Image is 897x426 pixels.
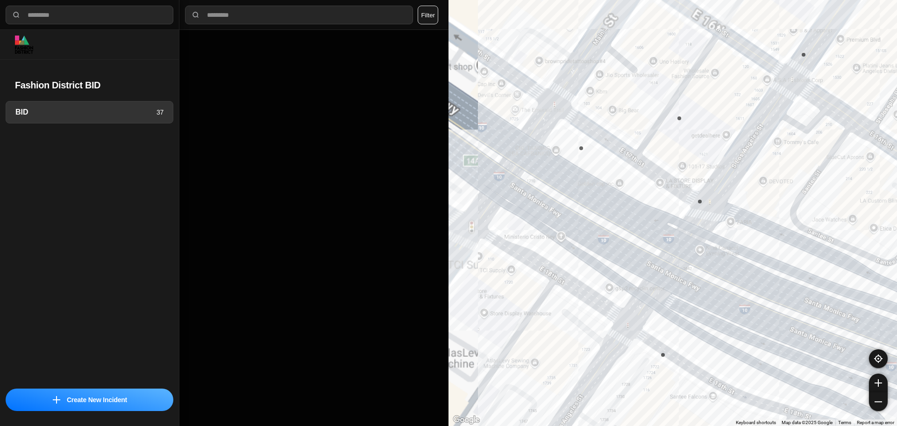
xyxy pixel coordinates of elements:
[15,79,164,92] h2: Fashion District BID
[191,10,200,20] img: search
[875,379,882,387] img: zoom-in
[874,354,883,363] img: recenter
[857,420,894,425] a: Report a map error
[451,414,482,426] img: Google
[869,349,888,368] button: recenter
[418,6,438,24] button: Filter
[6,389,173,411] button: iconCreate New Incident
[869,392,888,411] button: zoom-out
[6,101,173,123] a: BID37
[875,398,882,405] img: zoom-out
[869,374,888,392] button: zoom-in
[838,420,851,425] a: Terms (opens in new tab)
[53,396,60,404] img: icon
[67,395,127,404] p: Create New Incident
[15,36,33,54] img: logo
[157,108,164,117] p: 37
[15,107,157,118] h3: BID
[451,414,482,426] a: Open this area in Google Maps (opens a new window)
[736,419,776,426] button: Keyboard shortcuts
[782,420,833,425] span: Map data ©2025 Google
[12,10,21,20] img: search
